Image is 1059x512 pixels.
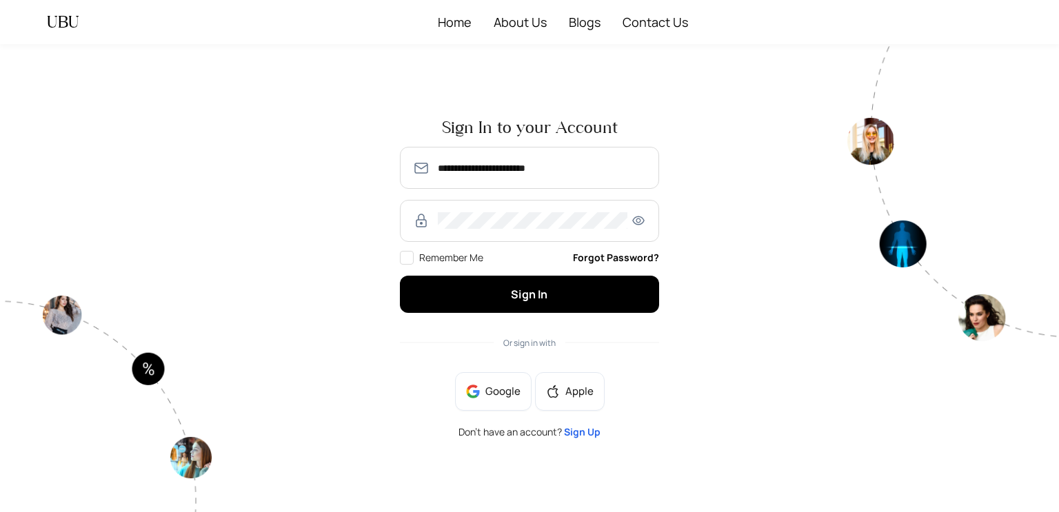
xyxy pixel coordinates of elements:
[413,212,430,229] img: RzWbU6KsXbv8M5bTtlu7p38kHlzSfb4MlcTUAAAAASUVORK5CYII=
[564,425,601,438] a: Sign Up
[455,372,532,411] button: Google
[485,384,521,399] span: Google
[400,276,659,312] button: Sign In
[847,44,1059,341] img: authpagecirlce2-Tt0rwQ38.png
[503,337,556,349] span: Or sign in with
[511,287,547,302] span: Sign In
[535,372,605,411] button: appleApple
[546,385,560,398] span: apple
[413,160,430,176] img: SmmOVPU3il4LzjOz1YszJ8A9TzvK+6qU9RAAAAAElFTkSuQmCC
[573,250,659,265] a: Forgot Password?
[419,251,483,264] span: Remember Me
[400,119,659,136] span: Sign In to your Account
[458,427,601,437] span: Don’t have an account?
[565,384,594,399] span: Apple
[630,214,647,227] span: eye
[466,385,480,398] img: google-BnAmSPDJ.png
